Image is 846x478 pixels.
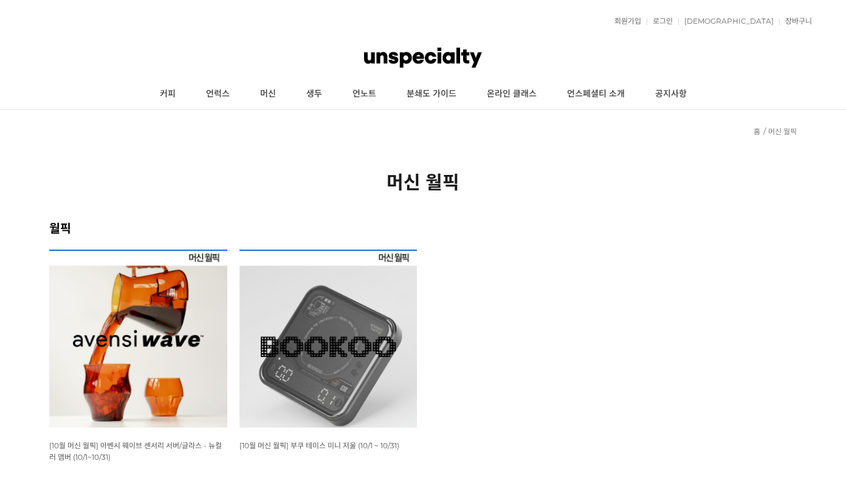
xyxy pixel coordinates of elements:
[647,18,673,25] a: 로그인
[678,18,774,25] a: [DEMOGRAPHIC_DATA]
[779,18,812,25] a: 장바구니
[391,79,472,109] a: 분쇄도 가이드
[49,168,797,194] h2: 머신 월픽
[49,250,227,428] img: [10월 머신 월픽] 아벤시 웨이브 센서리 서버/글라스 - 뉴컬러 앰버 (10/1~10/31)
[640,79,702,109] a: 공지사항
[291,79,337,109] a: 생두
[754,127,760,136] a: 홈
[239,250,418,428] img: [10월 머신 월픽] 부쿠 테미스 미니 저울 (10/1 ~ 10/31)
[768,127,797,136] a: 머신 월픽
[608,18,641,25] a: 회원가입
[49,441,222,462] span: [10월 머신 월픽] 아벤시 웨이브 센서리 서버/글라스 - 뉴컬러 앰버 (10/1~10/31)
[239,440,399,450] a: [10월 머신 월픽] 부쿠 테미스 미니 저울 (10/1 ~ 10/31)
[145,79,191,109] a: 커피
[239,441,399,450] span: [10월 머신 월픽] 부쿠 테미스 미니 저울 (10/1 ~ 10/31)
[191,79,245,109] a: 언럭스
[552,79,640,109] a: 언스페셜티 소개
[49,219,797,236] h2: 월픽
[49,440,222,462] a: [10월 머신 월픽] 아벤시 웨이브 센서리 서버/글라스 - 뉴컬러 앰버 (10/1~10/31)
[364,39,482,76] img: 언스페셜티 몰
[245,79,291,109] a: 머신
[472,79,552,109] a: 온라인 클래스
[337,79,391,109] a: 언노트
